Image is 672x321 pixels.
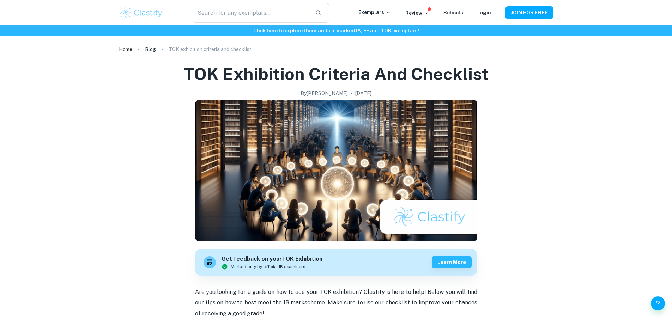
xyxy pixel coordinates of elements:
[119,44,132,54] a: Home
[195,249,477,276] a: Get feedback on yourTOK ExhibitionMarked only by official IB examinersLearn more
[195,100,477,241] img: TOK exhibition criteria and checklist cover image
[231,264,305,270] span: Marked only by official IB examiners
[477,10,491,16] a: Login
[505,6,553,19] button: JOIN FOR FREE
[351,89,352,97] p: •
[358,8,391,16] p: Exemplars
[443,10,463,16] a: Schools
[193,3,309,23] input: Search for any exemplars...
[355,89,371,97] h2: [DATE]
[301,89,348,97] h2: By [PERSON_NAME]
[195,287,477,319] p: Are you looking for a guide on how to ace your TOK exhibition? Clastify is here to help! Below yo...
[1,27,671,35] h6: Click here to explore thousands of marked IA, EE and TOK exemplars !
[432,256,472,268] button: Learn more
[119,6,164,20] img: Clastify logo
[145,44,156,54] a: Blog
[651,296,665,310] button: Help and Feedback
[222,255,322,264] h6: Get feedback on your TOK Exhibition
[183,63,489,85] h1: TOK exhibition criteria and checklist
[169,45,252,53] p: TOK exhibition criteria and checklist
[405,9,429,17] p: Review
